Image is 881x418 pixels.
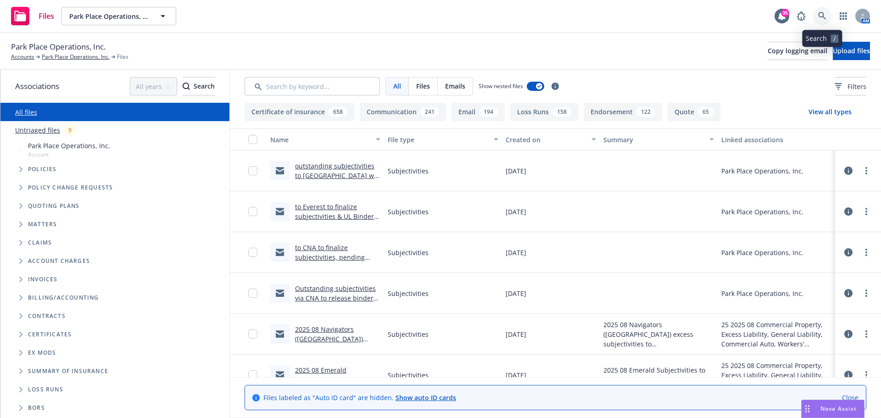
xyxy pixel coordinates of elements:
[69,11,149,21] span: Park Place Operations, Inc.
[506,248,526,257] span: [DATE]
[42,53,110,61] a: Park Place Operations, Inc.
[329,107,347,117] div: 658
[11,41,106,53] span: Park Place Operations, Inc.
[263,393,456,402] span: Files labeled as "Auto ID card" are hidden.
[295,284,376,312] a: Outstanding subjectivities via CNA to release binder .msg
[388,166,429,176] span: Subjectivities
[834,7,853,25] a: Switch app
[28,332,72,337] span: Certificates
[28,141,110,150] span: Park Place Operations, Inc.
[388,248,429,257] span: Subjectivities
[479,82,523,90] span: Show nested files
[183,83,190,90] svg: Search
[721,289,803,298] div: Park Place Operations, Inc.
[802,400,813,418] div: Drag to move
[506,135,586,145] div: Created on
[295,162,376,199] a: outstanding subjectivities to [GEOGRAPHIC_DATA] w/ UL Binders, etc to release Binders / policy .msg
[0,289,229,417] div: Folder Tree Example
[28,258,90,264] span: Account charges
[833,46,870,55] span: Upload files
[848,82,866,91] span: Filters
[28,150,110,158] span: Account
[506,289,526,298] span: [DATE]
[295,325,372,362] a: 2025 08 Navigators ([GEOGRAPHIC_DATA]) excess subjectivities to [GEOGRAPHIC_DATA]msg
[479,107,498,117] div: 194
[603,320,714,349] span: 2025 08 Navigators ([GEOGRAPHIC_DATA]) excess subjectivities to [GEOGRAPHIC_DATA]
[768,46,827,55] span: Copy logging email
[813,7,831,25] a: Search
[28,240,52,245] span: Claims
[28,368,108,374] span: Summary of insurance
[28,185,113,190] span: Policy change requests
[420,107,439,117] div: 241
[820,405,857,412] span: Nova Assist
[28,405,45,411] span: BORs
[15,80,59,92] span: Associations
[603,365,714,385] span: 2025 08 Emerald Subjectivities to RT Specialty [PERSON_NAME]
[393,81,401,91] span: All
[668,103,720,121] button: Quote
[445,81,465,91] span: Emails
[388,289,429,298] span: Subjectivities
[721,248,803,257] div: Park Place Operations, Inc.
[506,370,526,380] span: [DATE]
[248,370,257,379] input: Toggle Row Selected
[7,3,58,29] a: Files
[384,128,502,150] button: File type
[603,135,703,145] div: Summary
[11,53,34,61] a: Accounts
[360,103,446,121] button: Communication
[15,108,37,117] a: All files
[248,166,257,175] input: Toggle Row Selected
[861,288,872,299] a: more
[861,247,872,258] a: more
[506,166,526,176] span: [DATE]
[295,202,379,240] a: to Everest to finalize subjectivities & UL Binders, pending Everest Binder / Policy .msg
[248,135,257,144] input: Select all
[835,82,866,91] span: Filters
[781,9,789,17] div: 35
[452,103,505,121] button: Email
[801,400,864,418] button: Nova Assist
[248,248,257,257] input: Toggle Row Selected
[248,207,257,216] input: Toggle Row Selected
[61,7,176,25] button: Park Place Operations, Inc.
[584,103,662,121] button: Endorsement
[28,277,58,282] span: Invoices
[552,107,571,117] div: 158
[636,107,655,117] div: 122
[698,107,714,117] div: 65
[270,135,370,145] div: Name
[861,369,872,380] a: more
[506,329,526,339] span: [DATE]
[861,206,872,217] a: more
[0,139,229,289] div: Tree Example
[835,77,866,95] button: Filters
[506,207,526,217] span: [DATE]
[28,387,63,392] span: Loss Runs
[388,207,429,217] span: Subjectivities
[388,329,429,339] span: Subjectivities
[28,313,66,319] span: Contracts
[792,7,810,25] a: Report a Bug
[39,12,54,20] span: Files
[861,165,872,176] a: more
[842,393,859,402] a: Close
[267,128,384,150] button: Name
[388,370,429,380] span: Subjectivities
[28,222,57,227] span: Matters
[794,103,866,121] button: View all types
[396,393,456,402] a: Show auto ID cards
[833,42,870,60] button: Upload files
[183,78,215,95] div: Search
[721,207,803,217] div: Park Place Operations, Inc.
[295,366,361,403] a: 2025 08 Emerald Subjectivities to RT Specialty [PERSON_NAME].msg
[245,103,354,121] button: Certificate of insurance
[245,77,380,95] input: Search by keyword...
[768,42,827,60] button: Copy logging email
[718,128,835,150] button: Linked associations
[64,125,76,135] div: 9
[721,166,803,176] div: Park Place Operations, Inc.
[28,295,99,301] span: Billing/Accounting
[117,53,128,61] span: Files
